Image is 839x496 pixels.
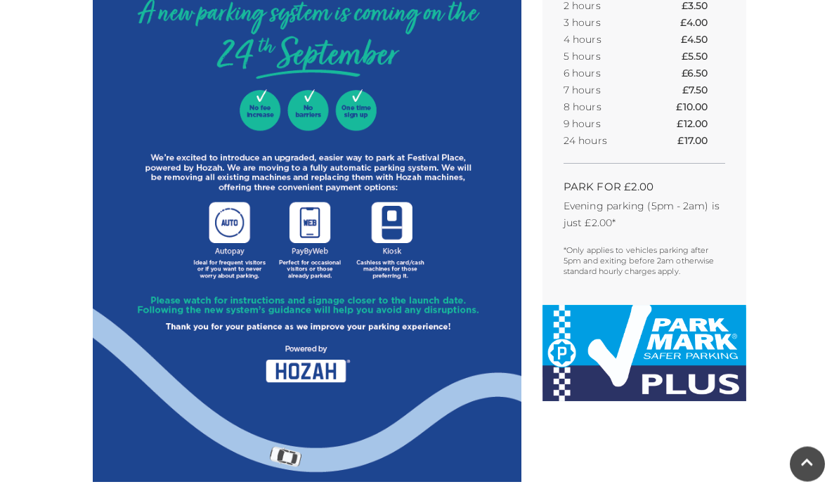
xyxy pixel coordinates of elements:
[682,48,725,65] th: £5.50
[564,32,653,48] th: 4 hours
[564,48,653,65] th: 5 hours
[680,15,725,32] th: £4.00
[564,198,725,232] p: Evening parking (5pm - 2am) is just £2.00*
[564,15,653,32] th: 3 hours
[564,246,725,278] p: *Only applies to vehicles parking after 5pm and exiting before 2am otherwise standard hourly char...
[564,99,653,116] th: 8 hours
[677,116,725,133] th: £12.00
[564,65,653,82] th: 6 hours
[564,181,725,194] h2: PARK FOR £2.00
[542,306,746,402] img: Park-Mark-Plus-LG.jpeg
[564,82,653,99] th: 7 hours
[564,133,653,150] th: 24 hours
[564,116,653,133] th: 9 hours
[676,99,725,116] th: £10.00
[682,65,725,82] th: £6.50
[681,32,725,48] th: £4.50
[677,133,725,150] th: £17.00
[682,82,725,99] th: £7.50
